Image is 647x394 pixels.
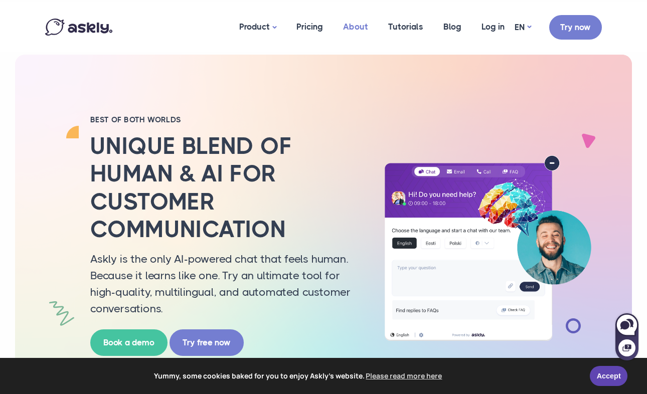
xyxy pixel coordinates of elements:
img: Askly [45,19,112,36]
a: Pricing [286,3,333,51]
a: learn more about cookies [365,368,444,383]
h2: BEST OF BOTH WORLDS [90,115,361,125]
a: Accept [590,366,627,386]
a: Product [229,3,286,52]
a: Book a demo [90,329,168,356]
span: Yummy, some cookies baked for you to enjoy Askly's website. [15,368,583,383]
p: Askly is the only AI-powered chat that feels human. Because it learns like one. Try an ultimate t... [90,251,361,317]
img: AI multilingual chat [376,155,599,340]
a: Log in [471,3,515,51]
iframe: Askly chat [614,311,639,361]
a: Tutorials [378,3,433,51]
a: Try now [549,15,602,40]
h2: Unique blend of human & AI for customer communication [90,132,361,243]
a: Try free now [170,329,244,356]
a: Blog [433,3,471,51]
a: About [333,3,378,51]
a: EN [515,20,531,35]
